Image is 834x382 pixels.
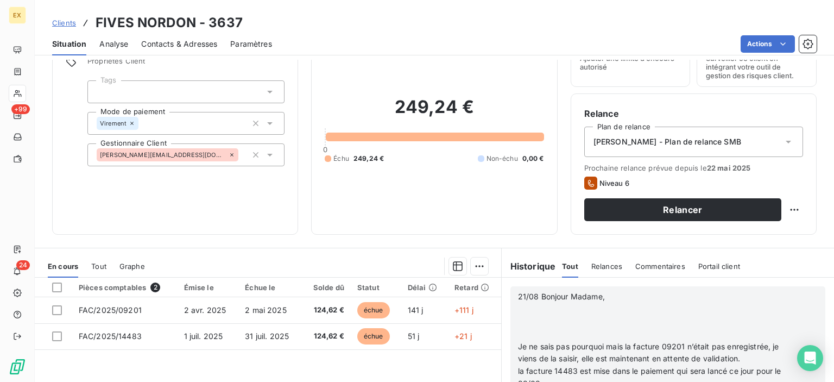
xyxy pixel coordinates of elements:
[333,154,349,164] span: Échu
[593,136,741,147] span: [PERSON_NAME] - Plan de relance SMB
[141,39,217,49] span: Contacts & Adresses
[245,305,287,315] span: 2 mai 2025
[245,331,289,341] span: 31 juil. 2025
[408,283,441,292] div: Délai
[584,107,803,120] h6: Relance
[238,150,247,160] input: Ajouter une valeur
[308,283,344,292] div: Solde dû
[454,305,473,315] span: +111 j
[79,283,171,292] div: Pièces comptables
[79,305,142,315] span: FAC/2025/09201
[99,39,128,49] span: Analyse
[100,152,226,158] span: [PERSON_NAME][EMAIL_ADDRESS][DOMAIN_NAME]
[323,145,327,154] span: 0
[97,87,105,97] input: Ajouter une valeur
[353,154,384,164] span: 249,24 €
[698,262,740,271] span: Portail client
[707,164,751,172] span: 22 mai 2025
[87,57,285,72] span: Propriétés Client
[580,54,681,71] span: Ajouter une limite d’encours autorisé
[518,292,605,301] span: 21/08 Bonjour Madame,
[741,35,795,53] button: Actions
[96,13,243,33] h3: FIVES NORDON - 3637
[100,120,127,127] span: Virement
[230,39,272,49] span: Paramètres
[79,331,142,341] span: FAC/2025/14483
[9,7,26,24] div: EX
[635,262,685,271] span: Commentaires
[486,154,518,164] span: Non-échu
[502,260,556,273] h6: Historique
[357,283,395,292] div: Statut
[357,302,390,318] span: échue
[454,283,495,292] div: Retard
[245,283,295,292] div: Échue le
[52,17,76,28] a: Clients
[119,262,145,271] span: Graphe
[408,305,424,315] span: 141 j
[9,358,26,375] img: Logo LeanPay
[52,18,76,27] span: Clients
[138,118,147,128] input: Ajouter une valeur
[11,104,30,114] span: +99
[522,154,544,164] span: 0,00 €
[308,305,344,316] span: 124,62 €
[408,331,420,341] span: 51 j
[308,331,344,342] span: 124,62 €
[591,262,622,271] span: Relances
[357,328,390,345] span: échue
[48,262,78,271] span: En cours
[184,331,223,341] span: 1 juil. 2025
[52,39,86,49] span: Situation
[599,179,629,187] span: Niveau 6
[518,342,781,364] span: Je ne sais pas pourquoi mais la facture 09201 n’était pas enregistrée, je viens de la saisir, ell...
[150,283,160,292] span: 2
[184,283,232,292] div: Émise le
[184,305,226,315] span: 2 avr. 2025
[797,345,823,371] div: Open Intercom Messenger
[562,262,578,271] span: Tout
[584,198,781,221] button: Relancer
[584,164,803,172] span: Prochaine relance prévue depuis le
[9,107,26,124] a: +99
[16,260,30,270] span: 24
[706,54,807,80] span: Surveiller ce client en intégrant votre outil de gestion des risques client.
[91,262,106,271] span: Tout
[325,96,544,129] h2: 249,24 €
[454,331,472,341] span: +21 j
